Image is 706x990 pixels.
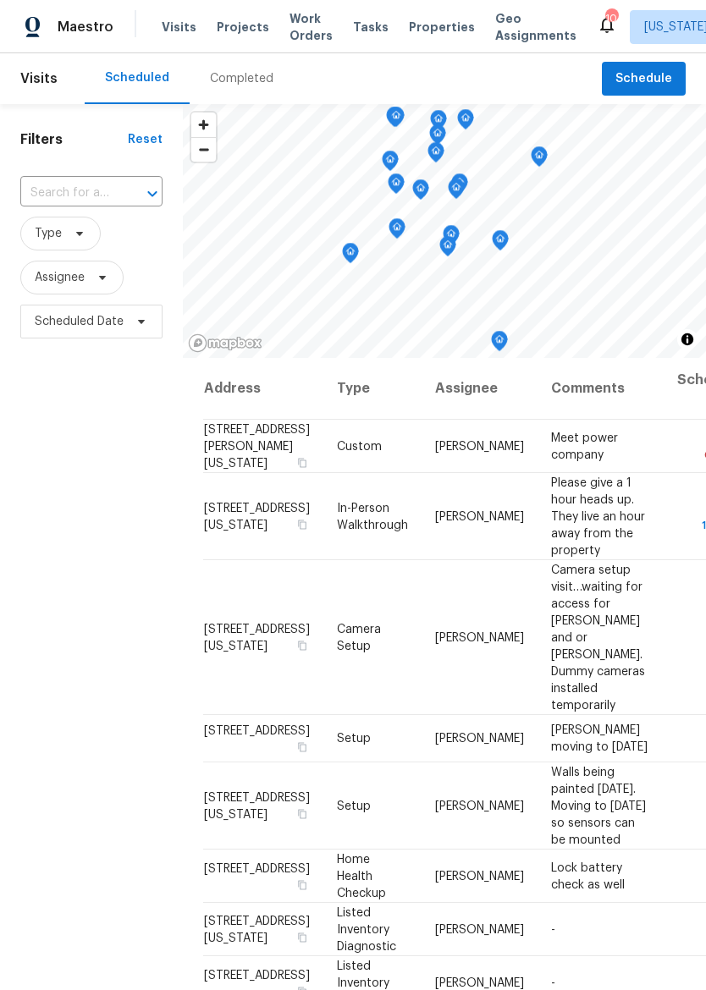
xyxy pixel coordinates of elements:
span: [PERSON_NAME] [435,976,524,988]
span: Home Health Checkup [337,853,386,899]
span: Zoom out [191,138,216,162]
span: Camera Setup [337,623,381,652]
span: Scheduled Date [35,313,124,330]
span: [STREET_ADDRESS][PERSON_NAME][US_STATE] [204,423,310,469]
button: Schedule [602,62,686,96]
div: Map marker [429,124,446,151]
div: Map marker [427,142,444,168]
span: [PERSON_NAME] [435,510,524,522]
span: Setup [337,800,371,811]
span: Work Orders [290,10,333,44]
a: Mapbox homepage [188,333,262,353]
span: Meet power company [551,432,618,460]
button: Copy Address [295,877,310,892]
span: [STREET_ADDRESS][US_STATE] [204,915,310,943]
button: Copy Address [295,740,310,755]
span: - [551,976,555,988]
div: Map marker [430,110,447,136]
div: 10 [605,10,617,27]
span: Lock battery check as well [551,861,625,890]
span: [STREET_ADDRESS][US_STATE] [204,502,310,531]
span: Setup [337,733,371,745]
div: Reset [128,131,163,148]
span: Tasks [353,21,389,33]
th: Assignee [422,358,538,420]
button: Toggle attribution [677,329,698,349]
span: Type [35,225,62,242]
button: Zoom in [191,113,216,137]
span: Listed Inventory Diagnostic [337,906,396,952]
span: Maestro [58,19,113,36]
span: Schedule [615,69,672,90]
span: [PERSON_NAME] [435,923,524,935]
div: Map marker [382,151,399,177]
button: Copy Address [295,516,310,531]
div: Map marker [388,173,405,200]
div: Map marker [531,146,548,173]
span: [PERSON_NAME] [435,733,524,745]
div: Map marker [386,107,403,133]
span: Walls being painted [DATE]. Moving to [DATE] so sensors can be mounted [551,766,646,845]
span: [STREET_ADDRESS] [204,862,310,874]
button: Copy Address [295,637,310,652]
span: [STREET_ADDRESS][US_STATE] [204,791,310,820]
div: Map marker [388,107,405,133]
div: Map marker [342,243,359,269]
th: Address [203,358,323,420]
button: Copy Address [295,929,310,944]
div: Scheduled [105,69,169,86]
span: Please give a 1 hour heads up. They live an hour away from the property [551,476,645,556]
div: Map marker [448,179,465,205]
span: Custom [337,440,382,452]
span: Visits [20,60,58,97]
span: [PERSON_NAME] [435,631,524,643]
span: Visits [162,19,196,36]
span: Geo Assignments [495,10,576,44]
span: Assignee [35,269,85,286]
span: [STREET_ADDRESS] [204,969,310,981]
div: Completed [210,70,273,87]
h1: Filters [20,131,128,148]
th: Comments [538,358,664,420]
span: [STREET_ADDRESS][US_STATE] [204,623,310,652]
button: Copy Address [295,454,310,470]
span: [STREET_ADDRESS] [204,725,310,737]
button: Copy Address [295,806,310,821]
th: Type [323,358,422,420]
div: Map marker [492,230,509,256]
span: Camera setup visit…waiting for access for [PERSON_NAME] and or [PERSON_NAME]. Dummy cameras insta... [551,564,645,711]
div: Map marker [439,236,456,262]
div: Map marker [443,225,460,251]
span: Projects [217,19,269,36]
span: - [551,923,555,935]
div: Map marker [412,179,429,206]
span: Properties [409,19,475,36]
span: In-Person Walkthrough [337,502,408,531]
div: Map marker [491,331,508,357]
button: Open [141,182,164,206]
span: [PERSON_NAME] moving to [DATE] [551,724,648,753]
span: Toggle attribution [682,330,692,349]
span: [PERSON_NAME] [435,870,524,882]
span: [PERSON_NAME] [435,440,524,452]
input: Search for an address... [20,180,115,206]
div: Map marker [457,109,474,135]
span: [PERSON_NAME] [435,800,524,811]
div: Map marker [451,173,468,200]
button: Zoom out [191,137,216,162]
div: Map marker [389,218,405,245]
